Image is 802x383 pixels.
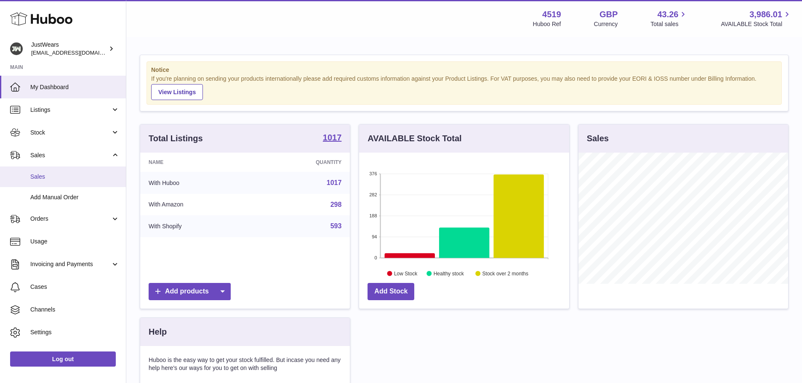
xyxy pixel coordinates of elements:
div: If you're planning on sending your products internationally please add required customs informati... [151,75,777,100]
td: With Shopify [140,215,255,237]
th: Quantity [255,153,350,172]
strong: 4519 [542,9,561,20]
span: [EMAIL_ADDRESS][DOMAIN_NAME] [31,49,124,56]
a: Add Stock [368,283,414,300]
a: Add products [149,283,231,300]
div: Currency [594,20,618,28]
span: Sales [30,151,111,159]
text: 94 [372,234,377,239]
a: Log out [10,351,116,367]
text: 0 [375,255,377,260]
span: 3,986.01 [749,9,782,20]
span: Listings [30,106,111,114]
td: With Huboo [140,172,255,194]
div: JustWears [31,41,107,57]
span: My Dashboard [30,83,120,91]
th: Name [140,153,255,172]
a: View Listings [151,84,203,100]
h3: AVAILABLE Stock Total [368,133,461,144]
text: Stock over 2 months [482,270,528,276]
a: 43.26 Total sales [650,9,688,28]
h3: Total Listings [149,133,203,144]
text: Healthy stock [434,270,464,276]
a: 593 [330,222,342,230]
span: Orders [30,215,111,223]
text: 188 [369,213,377,218]
span: Cases [30,283,120,291]
span: AVAILABLE Stock Total [721,20,792,28]
span: Stock [30,129,111,137]
a: 298 [330,201,342,208]
td: With Amazon [140,194,255,216]
text: 282 [369,192,377,197]
strong: 1017 [323,133,342,142]
span: 43.26 [657,9,678,20]
span: Invoicing and Payments [30,260,111,268]
div: Huboo Ref [533,20,561,28]
span: Channels [30,306,120,314]
h3: Help [149,326,167,338]
span: Total sales [650,20,688,28]
text: 376 [369,171,377,176]
a: 1017 [327,179,342,186]
a: 3,986.01 AVAILABLE Stock Total [721,9,792,28]
img: internalAdmin-4519@internal.huboo.com [10,42,23,55]
a: 1017 [323,133,342,143]
p: Huboo is the easy way to get your stock fulfilled. But incase you need any help here's our ways f... [149,356,341,372]
strong: GBP [600,9,618,20]
text: Low Stock [394,270,418,276]
span: Settings [30,328,120,336]
span: Sales [30,173,120,181]
h3: Sales [587,133,609,144]
span: Usage [30,238,120,246]
span: Add Manual Order [30,193,120,201]
strong: Notice [151,66,777,74]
